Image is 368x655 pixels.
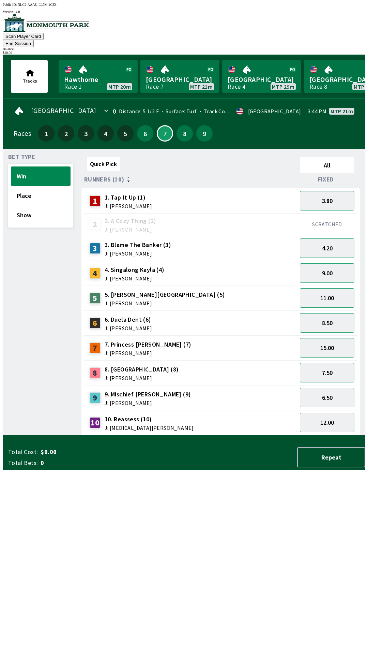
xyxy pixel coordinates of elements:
button: 6 [137,125,153,142]
span: J: [PERSON_NAME] [105,227,156,232]
button: All [300,157,354,173]
button: 6.50 [300,388,354,407]
span: [GEOGRAPHIC_DATA] [31,108,96,113]
span: 12.00 [320,419,334,426]
span: 8 [178,131,191,136]
span: Show [17,211,65,219]
button: Tracks [11,60,48,93]
span: 5. [PERSON_NAME][GEOGRAPHIC_DATA] (5) [105,290,225,299]
button: 1 [38,125,55,142]
span: 4 [99,131,112,136]
span: Quick Pick [90,160,117,168]
span: Surface: Turf [159,108,197,115]
button: 9 [196,125,213,142]
div: 5 [90,293,101,304]
div: 0 [113,108,116,114]
span: MTP 29m [272,84,294,89]
div: Runners (10) [84,176,297,183]
div: Race 4 [228,84,245,89]
span: Runners (10) [84,177,124,182]
button: Show [11,205,71,225]
button: 7 [157,125,173,142]
span: J: [PERSON_NAME] [105,251,171,256]
button: 3.80 [300,191,354,210]
span: 9. Mischief [PERSON_NAME] (9) [105,390,191,399]
span: 11.00 [320,294,334,302]
div: Public ID: [3,3,365,6]
span: Place [17,192,65,200]
span: 9.00 [322,269,333,277]
span: $0.00 [41,448,148,456]
button: Repeat [297,447,365,467]
a: [GEOGRAPHIC_DATA]Race 4MTP 29m [222,60,301,93]
button: 15.00 [300,338,354,358]
span: MTP 21m [190,84,213,89]
span: 7 [159,132,171,135]
button: End Session [3,40,34,47]
span: Total Bets: [8,459,38,467]
div: Balance [3,47,365,51]
button: 2 [58,125,74,142]
div: 8 [90,367,101,378]
span: Total Cost: [8,448,38,456]
span: NLG6-AAAU-LL7M-4GJX [18,3,57,6]
div: 1 [90,195,101,206]
div: Version 1.4.0 [3,10,365,14]
div: 6 [90,318,101,329]
div: [GEOGRAPHIC_DATA] [248,108,301,114]
div: 7 [90,343,101,353]
span: 1 [40,131,53,136]
button: Win [11,166,71,186]
div: Fixed [297,176,357,183]
span: 6. Duela Dent (6) [105,315,152,324]
span: 3 [79,131,92,136]
span: J: [PERSON_NAME] [105,350,191,356]
span: 6 [139,131,152,136]
button: 8 [177,125,193,142]
button: 5 [117,125,134,142]
button: 4.20 [300,238,354,258]
span: 6.50 [322,394,333,402]
div: 9 [90,392,101,403]
span: 8.50 [322,319,333,327]
div: Race 7 [146,84,164,89]
div: 4 [90,268,101,279]
span: MTP 20m [108,84,131,89]
span: 2. A Cozy Thing (2) [105,217,156,225]
button: 4 [97,125,114,142]
span: Distance: 5 1/2 F [119,108,159,115]
button: 8.50 [300,313,354,333]
button: Scan Player Card [3,33,44,40]
div: Race 8 [309,84,327,89]
span: Hawthorne [64,75,132,84]
span: 1. Tap It Up (1) [105,193,152,202]
span: 10. Reassess (10) [105,415,194,424]
span: 3:44 PM [308,108,326,114]
div: 3 [90,243,101,254]
a: HawthorneRace 1MTP 20m [59,60,138,93]
span: 8. [GEOGRAPHIC_DATA] (8) [105,365,179,374]
span: J: [PERSON_NAME] [105,400,191,406]
span: All [303,161,351,169]
span: J: [PERSON_NAME] [105,203,152,209]
span: Tracks [23,78,37,84]
div: 10 [90,417,101,428]
button: Quick Pick [87,157,120,171]
span: 5 [119,131,132,136]
span: 9 [198,131,211,136]
span: Fixed [318,177,334,182]
span: [GEOGRAPHIC_DATA] [228,75,296,84]
span: J: [PERSON_NAME] [105,276,165,281]
span: [GEOGRAPHIC_DATA] [146,75,214,84]
a: [GEOGRAPHIC_DATA]Race 7MTP 21m [140,60,219,93]
button: Place [11,186,71,205]
div: Race 1 [64,84,82,89]
div: Races [14,131,31,136]
span: 3.80 [322,197,333,205]
button: 3 [78,125,94,142]
span: Bet Type [8,154,35,160]
div: SCRATCHED [300,221,354,228]
span: J: [PERSON_NAME] [105,375,179,381]
button: 12.00 [300,413,354,432]
span: 4. Singalong Kayla (4) [105,265,165,274]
